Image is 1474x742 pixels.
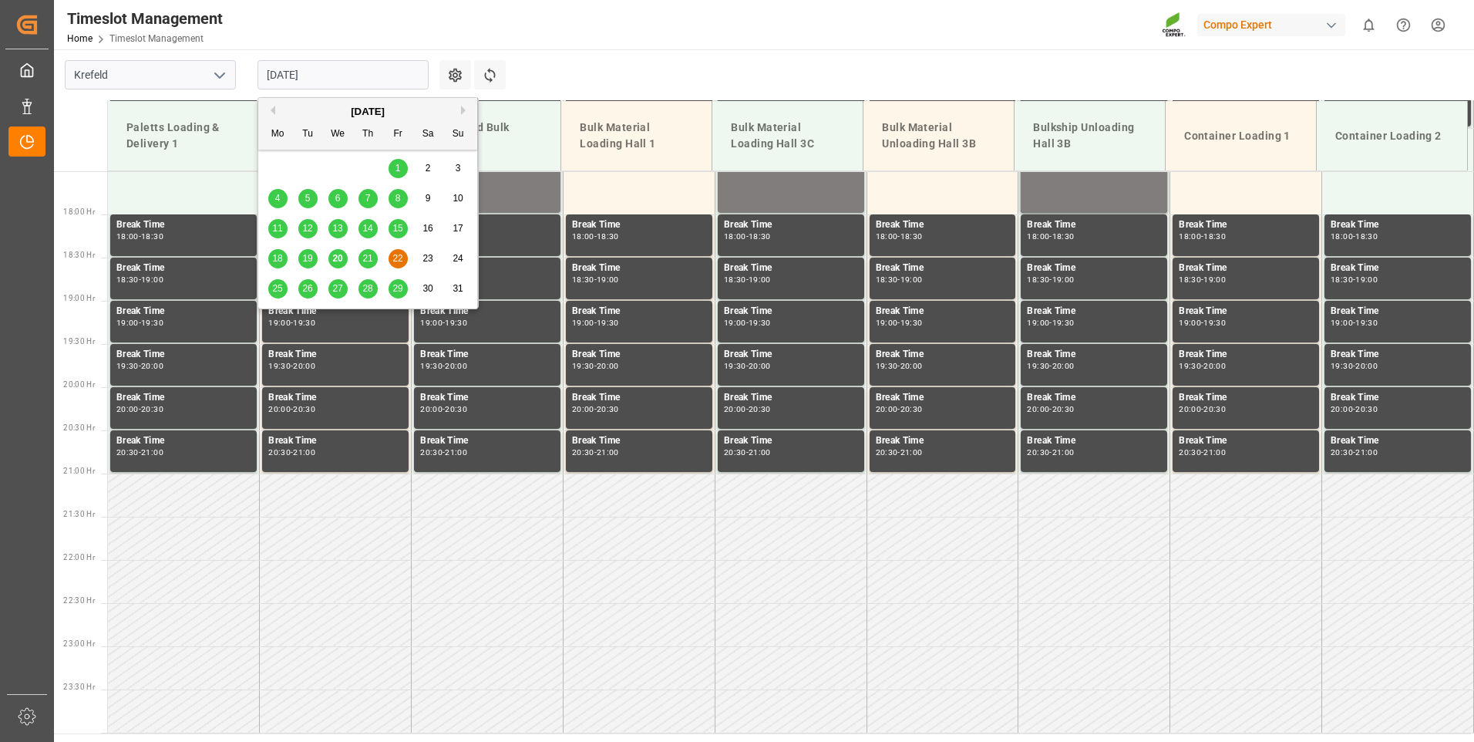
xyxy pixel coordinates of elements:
div: Th [358,125,378,144]
div: Break Time [876,304,1010,319]
button: Previous Month [266,106,275,115]
div: Break Time [724,433,858,449]
div: 20:00 [293,363,315,369]
div: 19:00 [724,319,746,326]
div: 21:00 [597,449,619,456]
div: - [897,319,900,326]
div: 21:00 [749,449,771,456]
span: 31 [453,283,463,294]
div: - [1049,233,1052,240]
div: Break Time [876,218,1010,233]
div: - [139,276,141,283]
div: 19:30 [876,363,898,369]
div: 20:00 [597,363,619,369]
div: 19:30 [116,363,139,369]
div: - [746,319,749,326]
div: 20:00 [724,406,746,413]
div: 18:30 [724,276,746,283]
div: - [1049,319,1052,326]
div: 19:30 [724,363,746,369]
div: 21:00 [141,449,163,456]
div: Break Time [876,390,1010,406]
div: Choose Tuesday, August 12th, 2025 [298,219,318,238]
div: - [1201,233,1203,240]
span: 18:00 Hr [63,207,95,216]
div: Break Time [1027,390,1161,406]
div: - [1049,406,1052,413]
div: 19:00 [749,276,771,283]
div: 18:00 [1027,233,1049,240]
div: Mo [268,125,288,144]
div: 21:00 [293,449,315,456]
div: Choose Friday, August 8th, 2025 [389,189,408,208]
div: 19:00 [900,276,923,283]
div: 19:00 [420,319,443,326]
div: Nitric Acid Bulk Loading [422,113,548,158]
div: 20:00 [1355,363,1378,369]
div: - [1049,276,1052,283]
span: 15 [392,223,402,234]
div: 20:30 [116,449,139,456]
div: 20:30 [1027,449,1049,456]
div: 19:00 [141,276,163,283]
div: Break Time [1331,433,1465,449]
span: 16 [422,223,432,234]
div: Break Time [1179,433,1313,449]
div: Choose Saturday, August 30th, 2025 [419,279,438,298]
div: 18:30 [572,276,594,283]
input: Type to search/select [65,60,236,89]
div: 19:00 [1331,319,1353,326]
span: 30 [422,283,432,294]
div: Break Time [1027,218,1161,233]
div: 19:30 [1355,319,1378,326]
div: Break Time [268,347,402,363]
button: open menu [207,63,231,87]
div: Choose Tuesday, August 19th, 2025 [298,249,318,268]
div: - [1049,363,1052,369]
div: - [1353,233,1355,240]
span: 21 [362,253,372,264]
span: 8 [395,193,401,204]
div: Sa [419,125,438,144]
div: Choose Saturday, August 2nd, 2025 [419,159,438,178]
div: Choose Wednesday, August 13th, 2025 [328,219,348,238]
div: Choose Friday, August 1st, 2025 [389,159,408,178]
div: Break Time [724,347,858,363]
div: Break Time [1179,304,1313,319]
div: 19:30 [1331,363,1353,369]
div: 20:30 [1355,406,1378,413]
div: 20:00 [141,363,163,369]
div: - [1049,449,1052,456]
span: 19:30 Hr [63,337,95,346]
div: - [897,406,900,413]
div: 20:30 [572,449,594,456]
div: Fr [389,125,408,144]
div: 20:30 [597,406,619,413]
div: - [1201,276,1203,283]
div: Break Time [116,304,251,319]
div: 18:30 [116,276,139,283]
div: 20:00 [445,363,467,369]
img: Screenshot%202023-09-29%20at%2010.02.21.png_1712312052.png [1162,12,1186,39]
div: - [594,319,597,326]
div: - [443,406,445,413]
div: Break Time [116,390,251,406]
div: Break Time [1027,433,1161,449]
div: Container Loading 1 [1178,122,1304,150]
div: - [897,363,900,369]
div: 18:30 [1179,276,1201,283]
div: 20:30 [1179,449,1201,456]
div: - [897,276,900,283]
div: 18:30 [876,276,898,283]
span: 9 [426,193,431,204]
div: 19:30 [268,363,291,369]
div: We [328,125,348,144]
div: 20:30 [749,406,771,413]
div: - [746,276,749,283]
div: 20:30 [268,449,291,456]
div: Break Time [572,347,706,363]
div: 20:00 [116,406,139,413]
span: 22 [392,253,402,264]
span: 24 [453,253,463,264]
span: 27 [332,283,342,294]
